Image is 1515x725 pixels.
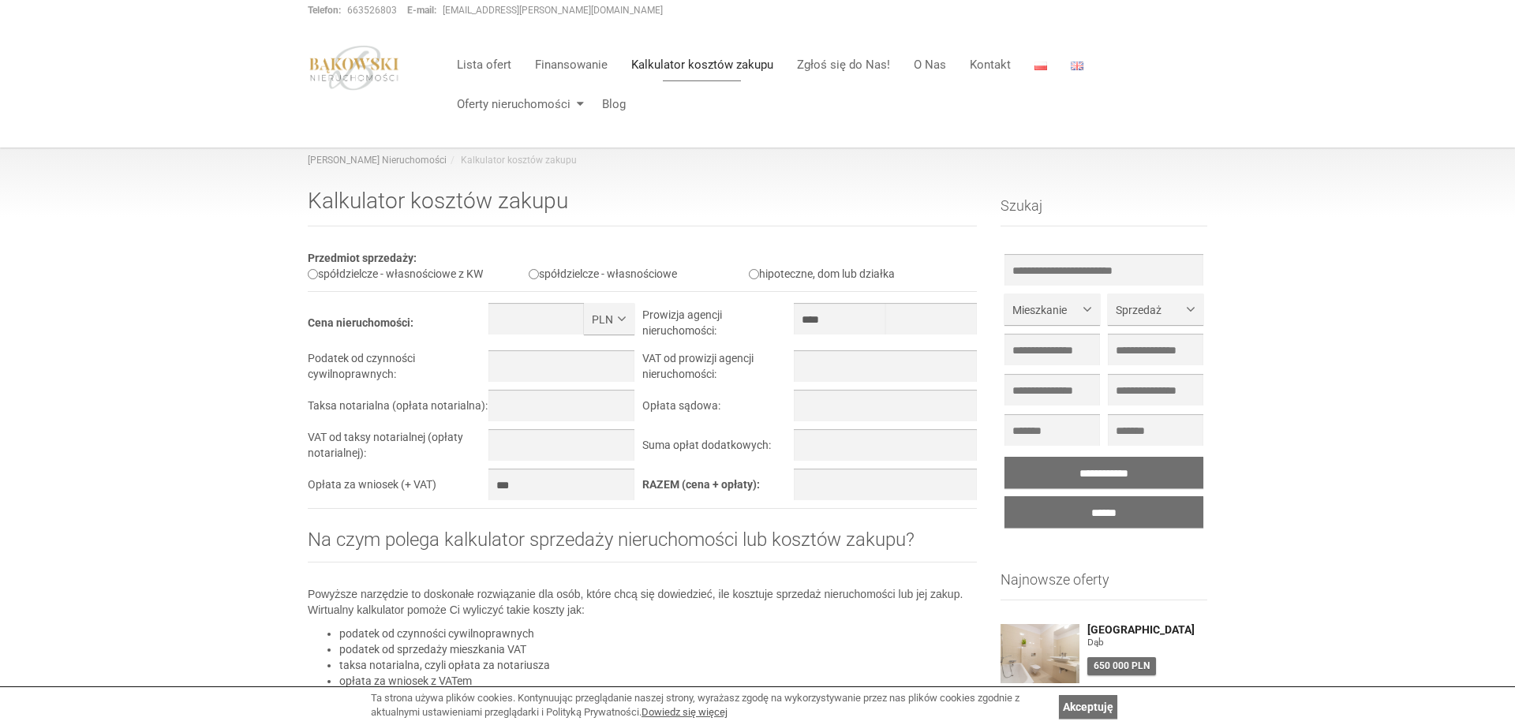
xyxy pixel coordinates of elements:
span: Mieszkanie [1012,302,1080,318]
img: logo [308,45,401,91]
td: Suma opłat dodatkowych: [642,429,794,469]
a: Oferty nieruchomości [445,88,590,120]
input: hipoteczne, dom lub działka [749,269,759,279]
li: opłata za wniosek z VATem [339,673,977,689]
p: Powyższe narzędzie to doskonałe rozwiązanie dla osób, które chcą się dowiedzieć, ile kosztuje spr... [308,586,977,618]
a: [GEOGRAPHIC_DATA] [1087,624,1208,636]
b: Przedmiot sprzedaży: [308,252,417,264]
a: [PERSON_NAME] Nieruchomości [308,155,447,166]
td: VAT od taksy notarialnej (opłaty notarialnej): [308,429,488,469]
td: Opłata sądowa: [642,390,794,429]
td: Prowizja agencji nieruchomości: [642,303,794,350]
button: PLN [584,303,634,334]
a: Kontakt [958,49,1023,80]
button: Sprzedaż [1108,293,1203,325]
a: Finansowanie [523,49,619,80]
img: English [1071,62,1083,70]
a: Dowiedz się więcej [642,706,728,718]
h3: Najnowsze oferty [1001,572,1208,600]
li: podatek od sprzedaży mieszkania VAT [339,641,977,657]
a: Kalkulator kosztów zakupu [619,49,785,80]
b: RAZEM (cena + opłaty): [642,478,760,491]
label: hipoteczne, dom lub działka [749,267,895,280]
a: Blog [590,88,626,120]
input: spółdzielcze - własnościowe [529,269,539,279]
td: Taksa notarialna (opłata notarialna): [308,390,488,429]
h2: Na czym polega kalkulator sprzedaży nieruchomości lub kosztów zakupu? [308,529,977,562]
td: Podatek od czynności cywilnoprawnych: [308,350,488,390]
td: VAT od prowizji agencji nieruchomości: [642,350,794,390]
b: Cena nieruchomości: [308,316,413,329]
a: Akceptuję [1059,695,1117,719]
label: spółdzielcze - własnościowe [529,267,677,280]
td: Opłata za wniosek (+ VAT) [308,469,488,508]
div: Ta strona używa plików cookies. Kontynuując przeglądanie naszej strony, wyrażasz zgodę na wykorzy... [371,691,1051,720]
strong: Telefon: [308,5,341,16]
button: Mieszkanie [1004,293,1100,325]
span: PLN [592,312,615,327]
h3: Szukaj [1001,198,1208,226]
div: 650 000 PLN [1087,657,1156,675]
li: podatek od czynności cywilnoprawnych [339,626,977,641]
input: spółdzielcze - własnościowe z KW [308,269,318,279]
figure: Dąb [1087,636,1208,649]
a: 663526803 [347,5,397,16]
label: spółdzielcze - własnościowe z KW [308,267,483,280]
span: Sprzedaż [1116,302,1184,318]
h1: Kalkulator kosztów zakupu [308,189,977,226]
a: Lista ofert [445,49,523,80]
strong: E-mail: [407,5,436,16]
a: Zgłoś się do Nas! [785,49,902,80]
li: taksa notarialna, czyli opłata za notariusza [339,657,977,673]
a: O Nas [902,49,958,80]
img: Polski [1034,62,1047,70]
a: [EMAIL_ADDRESS][PERSON_NAME][DOMAIN_NAME] [443,5,663,16]
li: Kalkulator kosztów zakupu [447,154,577,167]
